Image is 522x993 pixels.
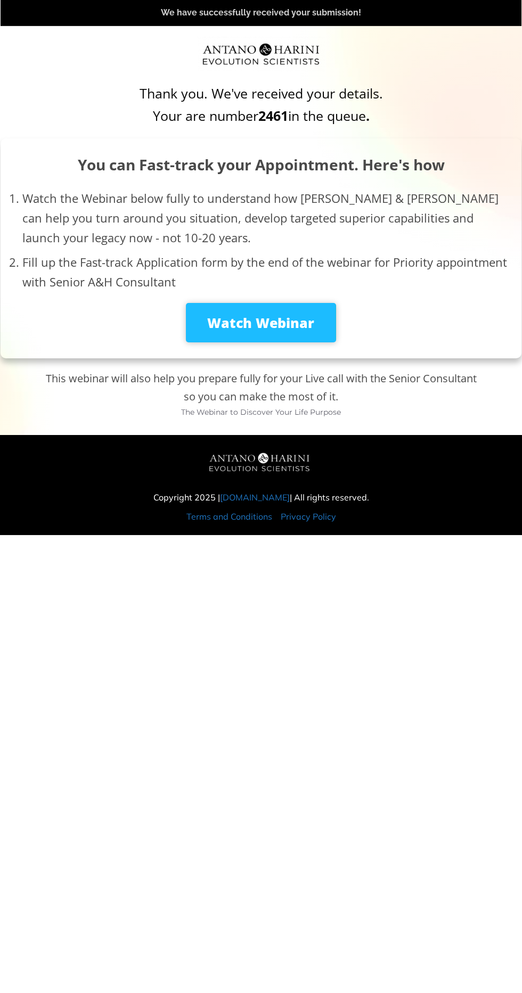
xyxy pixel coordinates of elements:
[220,492,290,503] a: [DOMAIN_NAME]
[194,446,328,480] img: A&H_Ev png
[207,314,314,332] strong: Watch Webinar
[12,6,510,20] p: We have successfully received your submission!
[165,406,358,418] p: The Webinar to Discover Your Life Purpose
[186,511,272,522] a: Terms and Conditions
[288,106,323,125] span: in the
[141,490,381,505] p: Copyright 2025 | | All rights reserved.
[78,154,445,175] strong: You can Fast-track your Appointment. Here's how
[39,370,483,405] p: This webinar will also help you prepare fully for your Live call with the Senior Consultant so yo...
[258,106,288,125] span: 2461
[366,106,370,125] span: .
[327,106,366,125] span: queue
[4,83,519,127] p: Thank you. We've received your details. Your are number
[22,188,510,252] li: Watch the Webinar below fully to understand how [PERSON_NAME] & [PERSON_NAME] can help you turn a...
[281,511,336,522] a: Privacy Policy
[186,303,336,342] a: Watch Webinar
[197,37,325,72] img: Evolution-Scientist (2)
[22,252,510,291] li: Fill up the Fast-track Application form by the end of the webinar for Priority appointment with S...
